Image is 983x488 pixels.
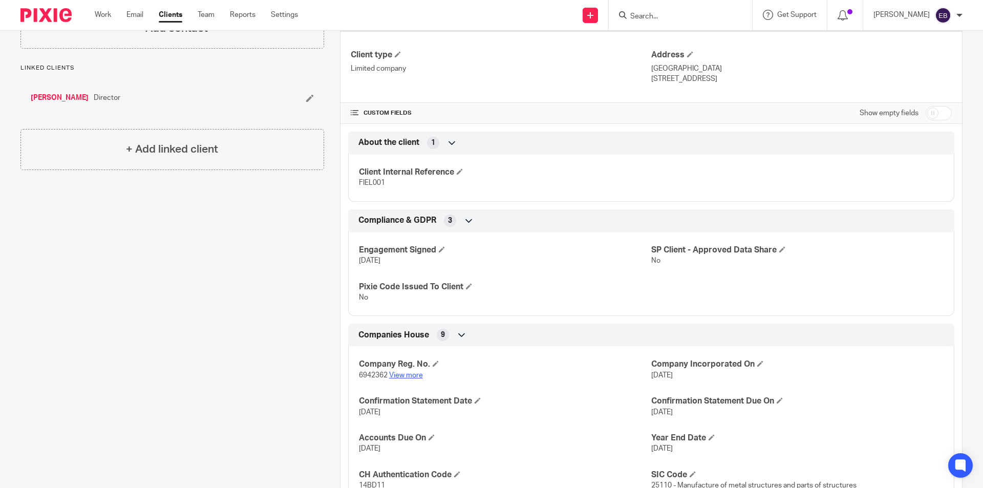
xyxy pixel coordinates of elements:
[20,64,324,72] p: Linked clients
[95,10,111,20] a: Work
[935,7,951,24] img: svg%3E
[358,330,429,341] span: Companies House
[651,245,944,256] h4: SP Client - Approved Data Share
[651,74,952,84] p: [STREET_ADDRESS]
[31,93,89,103] a: [PERSON_NAME]
[351,50,651,60] h4: Client type
[651,396,944,407] h4: Confirmation Statement Due On
[126,141,218,157] h4: + Add linked client
[359,294,368,301] span: No
[431,138,435,148] span: 1
[126,10,143,20] a: Email
[629,12,721,22] input: Search
[351,109,651,117] h4: CUSTOM FIELDS
[359,445,380,452] span: [DATE]
[651,257,660,264] span: No
[351,63,651,74] p: Limited company
[860,108,918,118] label: Show empty fields
[873,10,930,20] p: [PERSON_NAME]
[230,10,255,20] a: Reports
[358,215,436,226] span: Compliance & GDPR
[651,372,673,379] span: [DATE]
[94,93,120,103] span: Director
[359,470,651,480] h4: CH Authentication Code
[651,470,944,480] h4: SIC Code
[271,10,298,20] a: Settings
[651,359,944,370] h4: Company Incorporated On
[441,330,445,340] span: 9
[777,11,817,18] span: Get Support
[359,396,651,407] h4: Confirmation Statement Date
[359,167,651,178] h4: Client Internal Reference
[448,216,452,226] span: 3
[359,409,380,416] span: [DATE]
[359,245,651,256] h4: Engagement Signed
[20,8,72,22] img: Pixie
[198,10,215,20] a: Team
[359,433,651,443] h4: Accounts Due On
[651,409,673,416] span: [DATE]
[651,433,944,443] h4: Year End Date
[359,282,651,292] h4: Pixie Code Issued To Client
[651,50,952,60] h4: Address
[359,359,651,370] h4: Company Reg. No.
[359,372,388,379] span: 6942362
[651,445,673,452] span: [DATE]
[359,179,385,186] span: FIEL001
[159,10,182,20] a: Clients
[358,137,419,148] span: About the client
[389,372,423,379] a: View more
[651,63,952,74] p: [GEOGRAPHIC_DATA]
[359,257,380,264] span: [DATE]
